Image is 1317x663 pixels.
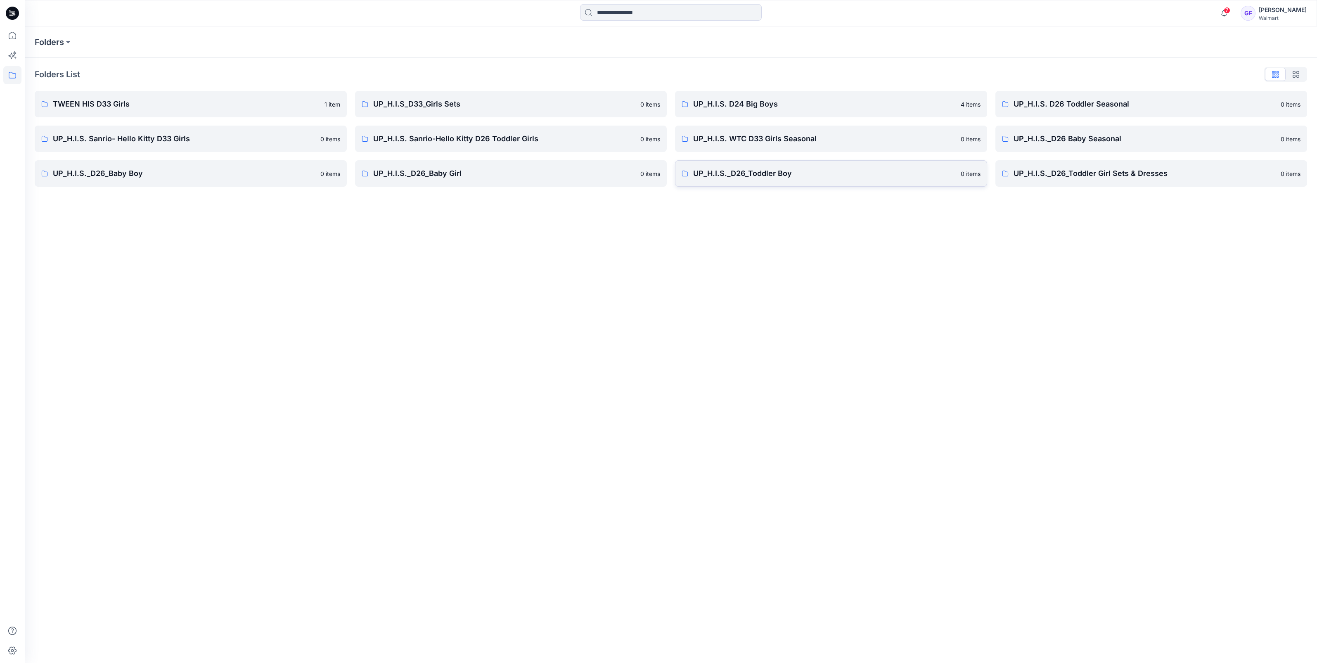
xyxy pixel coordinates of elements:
[640,169,660,178] p: 0 items
[675,160,987,187] a: UP_H.I.S._D26_Toddler Boy0 items
[53,98,320,110] p: TWEEN HIS D33 Girls
[325,100,340,109] p: 1 item
[1259,15,1307,21] div: Walmart
[1014,168,1276,179] p: UP_H.I.S._D26_Toddler Girl Sets & Dresses
[373,133,636,145] p: UP_H.I.S. Sanrio-Hello Kitty D26 Toddler Girls
[961,100,981,109] p: 4 items
[675,91,987,117] a: UP_H.I.S. D24 Big Boys4 items
[961,135,981,143] p: 0 items
[995,160,1308,187] a: UP_H.I.S._D26_Toddler Girl Sets & Dresses0 items
[693,133,956,145] p: UP_H.I.S. WTC D33 Girls Seasonal
[320,169,340,178] p: 0 items
[675,126,987,152] a: UP_H.I.S. WTC D33 Girls Seasonal0 items
[961,169,981,178] p: 0 items
[355,126,667,152] a: UP_H.I.S. Sanrio-Hello Kitty D26 Toddler Girls0 items
[1281,135,1300,143] p: 0 items
[1014,133,1276,145] p: UP_H.I.S._D26 Baby Seasonal
[53,168,315,179] p: UP_H.I.S._D26_Baby Boy
[35,160,347,187] a: UP_H.I.S._D26_Baby Boy0 items
[53,133,315,145] p: UP_H.I.S. Sanrio- Hello Kitty D33 Girls
[35,91,347,117] a: TWEEN HIS D33 Girls1 item
[640,100,660,109] p: 0 items
[35,68,80,81] p: Folders List
[35,36,64,48] a: Folders
[693,168,956,179] p: UP_H.I.S._D26_Toddler Boy
[693,98,956,110] p: UP_H.I.S. D24 Big Boys
[1241,6,1255,21] div: GF
[373,168,636,179] p: UP_H.I.S._D26_Baby Girl
[1259,5,1307,15] div: [PERSON_NAME]
[320,135,340,143] p: 0 items
[1281,100,1300,109] p: 0 items
[1014,98,1276,110] p: UP_H.I.S. D26 Toddler Seasonal
[355,160,667,187] a: UP_H.I.S._D26_Baby Girl0 items
[995,126,1308,152] a: UP_H.I.S._D26 Baby Seasonal0 items
[1281,169,1300,178] p: 0 items
[355,91,667,117] a: UP_H.I.S_D33_Girls Sets0 items
[35,126,347,152] a: UP_H.I.S. Sanrio- Hello Kitty D33 Girls0 items
[1224,7,1230,14] span: 7
[995,91,1308,117] a: UP_H.I.S. D26 Toddler Seasonal0 items
[373,98,636,110] p: UP_H.I.S_D33_Girls Sets
[640,135,660,143] p: 0 items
